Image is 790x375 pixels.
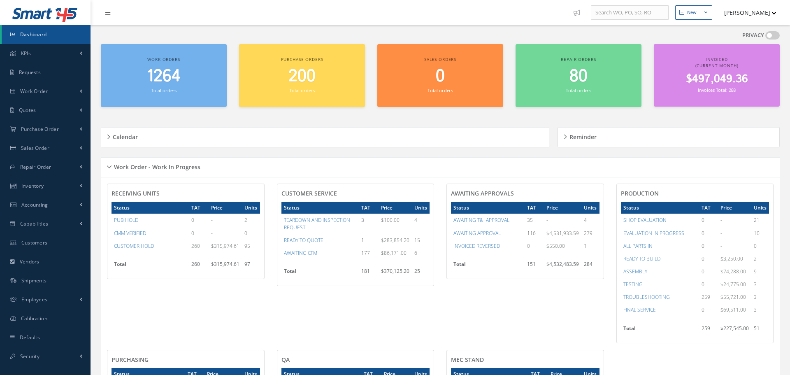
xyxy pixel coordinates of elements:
[695,63,739,68] span: (Current Month)
[21,315,47,322] span: Calibration
[623,293,670,300] a: TROUBLESHOOTING
[284,217,350,231] a: TEARDOWN AND INSPECTION REQUEST
[359,247,379,259] td: 177
[451,190,599,197] h4: AWAITING APPROVALS
[189,202,209,214] th: TAT
[453,242,500,249] a: INVOICED REVERSED
[581,227,599,240] td: 279
[21,277,47,284] span: Shipments
[242,227,260,240] td: 0
[2,25,91,44] a: Dashboard
[623,268,647,275] a: ASSEMBLY
[686,71,748,87] span: $497,049.36
[621,322,699,339] th: Total
[525,240,544,252] td: 0
[114,217,138,224] a: PUB HOLD
[412,202,430,214] th: Units
[720,325,749,332] span: $227,545.00
[112,356,260,363] h4: PURCHASING
[751,265,769,278] td: 9
[381,217,400,224] span: $100.00
[20,163,51,170] span: Repair Order
[281,265,359,282] th: Total
[359,234,379,247] td: 1
[21,144,49,151] span: Sales Order
[720,255,743,262] span: $3,250.00
[742,31,764,40] label: PRIVACY
[110,131,138,141] h5: Calendar
[379,202,412,214] th: Price
[621,202,699,214] th: Status
[699,291,718,303] td: 259
[242,214,260,226] td: 2
[114,242,154,249] a: CUSTOMER HOLD
[623,255,660,262] a: READY TO BUILD
[20,31,47,38] span: Dashboard
[720,217,722,224] span: -
[281,356,430,363] h4: QA
[284,237,323,244] a: READY TO QUOTE
[147,56,180,62] span: Work orders
[699,252,718,265] td: 0
[211,230,213,237] span: -
[751,303,769,316] td: 3
[211,242,239,249] span: $315,974.61
[21,201,48,208] span: Accounting
[623,230,684,237] a: EVALUATION IN PROGRESS
[211,217,213,224] span: -
[451,258,525,275] th: Total
[189,214,209,226] td: 0
[654,44,780,107] a: Invoiced (Current Month) $497,049.36 Invoices Total: 268
[720,268,746,275] span: $74,288.00
[189,258,209,275] td: 260
[699,214,718,226] td: 0
[453,230,501,237] a: AWAITING APPROVAL
[699,227,718,240] td: 0
[525,227,544,240] td: 116
[428,87,453,93] small: Total orders
[451,356,599,363] h4: MEC STAND
[289,87,315,93] small: Total orders
[591,5,669,20] input: Search WO, PO, SO, RO
[546,242,565,249] span: $550.00
[561,56,596,62] span: Repair orders
[209,202,242,214] th: Price
[21,239,48,246] span: Customers
[546,261,579,268] span: $4,532,483.59
[751,278,769,291] td: 3
[281,56,323,62] span: Purchase orders
[751,252,769,265] td: 2
[20,220,49,227] span: Capabilities
[412,247,430,259] td: 6
[699,202,718,214] th: TAT
[581,258,599,275] td: 284
[412,214,430,233] td: 4
[516,44,641,107] a: Repair orders 80 Total orders
[699,278,718,291] td: 0
[525,258,544,275] td: 151
[687,9,697,16] div: New
[698,87,736,93] small: Invoices Total: 268
[623,217,667,224] a: SHOP EVALUATION
[751,322,769,339] td: 51
[21,50,31,57] span: KPIs
[381,268,409,275] span: $370,125.20
[377,44,503,107] a: Sales orders 0 Total orders
[112,258,189,275] th: Total
[412,234,430,247] td: 15
[147,65,181,88] span: 1264
[359,202,379,214] th: TAT
[451,202,525,214] th: Status
[436,65,445,88] span: 0
[239,44,365,107] a: Purchase orders 200 Total orders
[706,56,728,62] span: Invoiced
[546,217,548,224] span: -
[581,202,599,214] th: Units
[21,296,48,303] span: Employees
[242,240,260,252] td: 95
[581,240,599,252] td: 1
[211,261,239,268] span: $315,974.61
[623,281,643,288] a: TESTING
[699,322,718,339] td: 259
[525,214,544,226] td: 35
